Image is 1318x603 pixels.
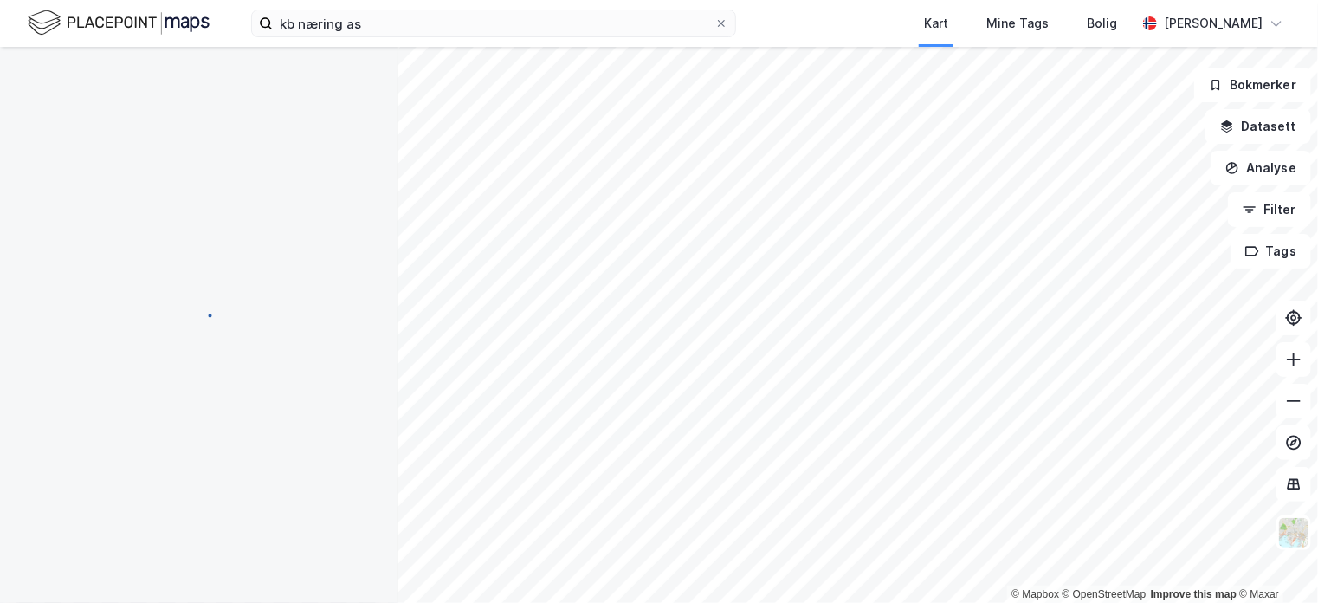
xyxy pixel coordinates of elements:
input: Søk på adresse, matrikkel, gårdeiere, leietakere eller personer [273,10,714,36]
div: [PERSON_NAME] [1164,13,1263,34]
img: logo.f888ab2527a4732fd821a326f86c7f29.svg [28,8,210,38]
button: Tags [1231,234,1311,269]
a: Mapbox [1011,588,1059,600]
button: Analyse [1211,151,1311,185]
div: Bolig [1087,13,1117,34]
button: Filter [1228,192,1311,227]
a: Improve this map [1151,588,1237,600]
div: Mine Tags [986,13,1049,34]
img: spinner.a6d8c91a73a9ac5275cf975e30b51cfb.svg [185,301,213,328]
iframe: Chat Widget [1231,520,1318,603]
img: Z [1277,516,1310,549]
a: OpenStreetMap [1063,588,1147,600]
button: Bokmerker [1194,68,1311,102]
div: Kart [924,13,948,34]
button: Datasett [1205,109,1311,144]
